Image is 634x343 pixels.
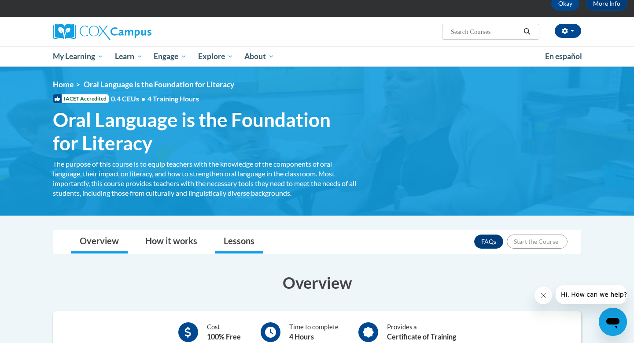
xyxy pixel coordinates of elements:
div: The purpose of this course is to equip teachers with the knowledge of the components of oral lang... [53,159,357,198]
span: 4 Training Hours [147,94,199,103]
a: How it works [136,230,206,254]
h3: Overview [53,272,581,294]
img: Cox Campus [53,24,151,40]
span: Oral Language is the Foundation for Literacy [53,108,357,155]
button: Enroll [507,235,568,249]
span: En español [545,52,582,61]
span: Engage [154,51,187,62]
input: Search Courses [450,26,520,37]
a: Engage [148,46,192,67]
button: Account Settings [555,24,581,38]
span: About [244,51,274,62]
span: IACET Accredited [53,94,109,103]
span: Learn [115,51,143,62]
a: Explore [192,46,239,67]
span: Oral Language is the Foundation for Literacy [84,80,234,89]
span: • [141,94,145,103]
a: En español [539,47,588,66]
div: Provides a [387,322,456,342]
b: 4 Hours [289,332,314,341]
span: 0.4 CEUs [111,94,199,104]
b: Certificate of Training [387,332,456,341]
button: Search [520,26,534,37]
a: Lessons [215,230,263,254]
a: Learn [109,46,148,67]
a: Home [53,80,74,89]
span: My Learning [53,51,103,62]
div: Main menu [40,46,594,67]
div: Time to complete [289,322,339,342]
a: About [239,46,280,67]
a: FAQs [474,235,503,249]
b: 100% Free [207,332,241,341]
a: My Learning [47,46,109,67]
a: Cox Campus [53,24,220,40]
div: Cost [207,322,241,342]
a: Overview [71,230,128,254]
iframe: Button to launch messaging window [599,308,627,336]
iframe: Message from company [556,285,627,304]
iframe: Close message [534,287,552,304]
span: Explore [198,51,233,62]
